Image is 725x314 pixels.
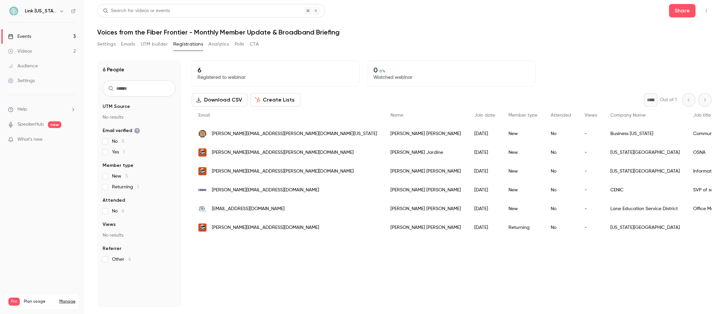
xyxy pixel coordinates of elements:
span: Company Name [610,113,646,118]
button: UTM builder [141,39,168,50]
li: help-dropdown-opener [8,106,76,113]
div: [PERSON_NAME] [PERSON_NAME] [384,218,468,237]
img: Link Oregon [8,6,19,16]
span: [PERSON_NAME][EMAIL_ADDRESS][DOMAIN_NAME] [212,224,319,231]
div: No [544,143,578,162]
span: 5 [122,139,124,144]
span: 6 [128,257,131,262]
div: New [502,181,544,199]
div: Lane Education Service District [604,199,686,218]
button: Analytics [208,39,229,50]
p: Watched webinar [373,74,530,81]
span: Views [585,113,597,118]
div: Audience [8,63,38,69]
div: - [578,199,604,218]
span: Views [103,221,116,228]
span: Attended [103,197,125,204]
div: [DATE] [468,162,502,181]
button: Emails [121,39,135,50]
span: Member type [103,162,133,169]
p: No results [103,232,176,239]
span: Yes [112,149,125,155]
button: Registrations [173,39,203,50]
div: [US_STATE][GEOGRAPHIC_DATA] [604,218,686,237]
span: New [112,173,128,180]
button: Polls [235,39,244,50]
button: CTA [250,39,259,50]
span: Name [390,113,403,118]
span: What's new [17,136,43,143]
span: 1 [123,150,125,154]
div: New [502,124,544,143]
div: Business [US_STATE] [604,124,686,143]
div: [PERSON_NAME] [PERSON_NAME] [384,199,468,218]
span: No [112,138,124,145]
div: - [578,143,604,162]
div: No [544,218,578,237]
span: Returning [112,184,139,190]
div: Settings [8,77,35,84]
div: [DATE] [468,218,502,237]
span: [PERSON_NAME][EMAIL_ADDRESS][PERSON_NAME][DOMAIN_NAME][US_STATE] [212,130,377,137]
div: [US_STATE][GEOGRAPHIC_DATA] [604,143,686,162]
div: New [502,143,544,162]
p: No results [103,114,176,121]
img: oregonstate.edu [198,224,206,232]
span: Help [17,106,27,113]
div: [DATE] [468,199,502,218]
iframe: Noticeable Trigger [68,137,76,143]
div: Returning [502,218,544,237]
div: [PERSON_NAME] Jardine [384,143,468,162]
img: cenic.org [198,186,206,194]
div: Search for videos or events [103,7,170,14]
p: 6 [197,66,354,74]
span: 6 [122,209,124,213]
button: Share [669,4,696,17]
span: Member type [508,113,537,118]
div: New [502,162,544,181]
span: UTM Source [103,103,130,110]
p: Out of 1 [660,97,677,103]
img: lesd.k12.or.us [198,205,206,213]
div: [DATE] [468,143,502,162]
h1: 6 People [103,66,124,74]
span: new [48,121,61,128]
a: SpeakerHub [17,121,44,128]
span: Other [112,256,131,263]
span: [PERSON_NAME][EMAIL_ADDRESS][DOMAIN_NAME] [212,187,319,194]
div: [DATE] [468,181,502,199]
span: 0 % [379,69,385,73]
img: oregonstate.edu [198,167,206,175]
img: oregonstate.edu [198,148,206,156]
span: [EMAIL_ADDRESS][DOMAIN_NAME] [212,205,285,212]
span: Join date [474,113,495,118]
section: facet-groups [103,103,176,263]
div: Events [8,33,31,40]
div: No [544,124,578,143]
button: Settings [97,39,116,50]
p: 0 [373,66,530,74]
span: Email [198,113,210,118]
span: Plan usage [24,299,55,304]
span: 1 [137,185,139,189]
span: 5 [125,174,128,179]
div: [PERSON_NAME] [PERSON_NAME] [384,124,468,143]
div: No [544,162,578,181]
span: Job title [693,113,711,118]
div: New [502,199,544,218]
p: Registered to webinar [197,74,354,81]
div: [US_STATE][GEOGRAPHIC_DATA] [604,162,686,181]
div: [PERSON_NAME] [PERSON_NAME] [384,162,468,181]
div: CENIC [604,181,686,199]
h1: Voices from the Fiber Frontier - Monthly Member Update & Broadband Briefing [97,28,712,36]
span: Pro [8,298,20,306]
span: Attended [551,113,571,118]
h6: Link [US_STATE] [25,8,56,14]
span: [PERSON_NAME][EMAIL_ADDRESS][PERSON_NAME][DOMAIN_NAME] [212,149,354,156]
span: Email verified [103,127,140,134]
div: [PERSON_NAME] [PERSON_NAME] [384,181,468,199]
div: - [578,124,604,143]
span: Referrer [103,245,121,252]
div: - [578,181,604,199]
div: - [578,218,604,237]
